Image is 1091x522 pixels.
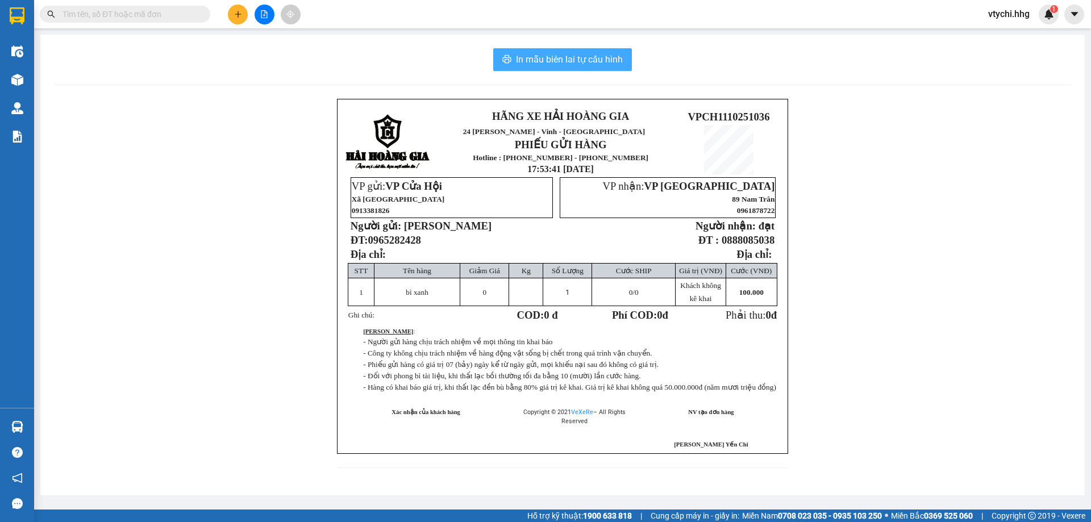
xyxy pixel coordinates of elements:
[612,309,668,321] strong: Phí COD: đ
[11,421,23,433] img: warehouse-icon
[404,220,492,232] span: [PERSON_NAME]
[736,248,772,260] strong: Địa chỉ:
[493,48,632,71] button: printerIn mẫu biên lai tự cấu hình
[392,409,460,415] strong: Xác nhận của khách hàng
[11,45,23,57] img: warehouse-icon
[583,511,632,520] strong: 1900 633 818
[368,234,421,246] span: 0965282428
[406,288,428,297] span: bì xanh
[688,409,734,415] strong: NV tạo đơn hàng
[11,131,23,143] img: solution-icon
[1044,9,1054,19] img: icon-new-feature
[698,234,719,246] strong: ĐT :
[30,38,124,59] span: 24 [PERSON_NAME] - Vinh - [GEOGRAPHIC_DATA]
[12,498,23,509] span: message
[63,8,197,20] input: Tìm tên, số ĐT hoặc mã đơn
[731,266,772,275] span: Cước (VNĐ)
[351,248,386,260] span: Địa chỉ:
[348,311,374,319] span: Ghi chú:
[47,10,55,18] span: search
[565,288,569,297] span: 1
[463,127,646,136] span: 24 [PERSON_NAME] - Vinh - [GEOGRAPHIC_DATA]
[31,74,123,86] strong: PHIẾU GỬI HÀNG
[544,309,557,321] span: 0 đ
[6,36,28,93] img: logo
[363,360,659,369] span: - Phiếu gửi hàng có giá trị 07 (bảy) ngày kể từ ngày gửi, mọi khiếu nại sau đó không có giá trị.
[640,510,642,522] span: |
[737,206,775,215] span: 0961878722
[359,288,363,297] span: 1
[12,473,23,483] span: notification
[363,383,776,391] span: - Hàng có khai báo giá trị, khi thất lạc đền bù bằng 80% giá trị kê khai. Giá trị kê khai không q...
[351,234,421,246] strong: ĐT:
[363,337,552,346] span: - Người gửi hàng chịu trách nhiệm về mọi thông tin khai báo
[483,288,487,297] span: 0
[527,164,594,174] span: 17:53:41 [DATE]
[979,7,1039,21] span: vtychi.hhg
[355,266,368,275] span: STT
[363,328,415,335] span: :
[629,288,639,297] span: /0
[527,510,632,522] span: Hỗ trợ kỹ thuật:
[759,220,775,232] span: đạt
[11,102,23,114] img: warehouse-icon
[679,266,722,275] span: Giá trị (VNĐ)
[1028,512,1036,520] span: copyright
[255,5,274,24] button: file-add
[739,288,764,297] span: 100.000
[363,328,413,335] strong: [PERSON_NAME]
[674,441,748,448] span: [PERSON_NAME] Yến Chi
[1052,5,1056,13] span: 1
[515,139,607,151] strong: PHIẾU GỬI HÀNG
[657,309,662,321] span: 0
[10,7,24,24] img: logo-vxr
[363,349,652,357] span: - Công ty không chịu trách nhiệm về hàng động vật sống bị chết trong quá trình vận chuyển.
[924,511,973,520] strong: 0369 525 060
[234,10,242,18] span: plus
[1064,5,1084,24] button: caret-down
[891,510,973,522] span: Miền Bắc
[732,195,774,203] span: 89 Nam Trân
[644,180,774,192] span: VP [GEOGRAPHIC_DATA]
[473,153,648,162] strong: Hotline : [PHONE_NUMBER] - [PHONE_NUMBER]
[1050,5,1058,13] sup: 1
[363,371,640,380] span: - Đối với phong bì tài liệu, khi thất lạc bồi thường tối đa bằng 10 (mười) lần cước hàng.
[352,206,390,215] span: 0913381826
[726,309,777,321] span: Phải thu:
[502,55,511,65] span: printer
[12,447,23,458] span: question-circle
[571,408,593,416] a: VeXeRe
[352,195,445,203] span: Xã [GEOGRAPHIC_DATA]
[41,11,113,36] strong: HÃNG XE HẢI HOÀNG GIA
[403,266,431,275] span: Tên hàng
[696,220,756,232] strong: Người nhận:
[602,180,774,192] span: VP nhận:
[778,511,882,520] strong: 0708 023 035 - 0935 103 250
[742,510,882,522] span: Miền Nam
[286,10,294,18] span: aim
[771,309,777,321] span: đ
[651,510,739,522] span: Cung cấp máy in - giấy in:
[616,266,652,275] span: Cước SHIP
[352,180,442,192] span: VP gửi:
[351,220,401,232] strong: Người gửi:
[1069,9,1080,19] span: caret-down
[552,266,584,275] span: Số Lượng
[492,110,629,122] strong: HÃNG XE HẢI HOÀNG GIA
[126,64,208,76] span: VPCH1110251034
[281,5,301,24] button: aim
[516,52,623,66] span: In mẫu biên lai tự cấu hình
[629,288,633,297] span: 0
[469,266,500,275] span: Giảm Giá
[523,408,626,425] span: Copyright © 2021 – All Rights Reserved
[228,5,248,24] button: plus
[688,111,769,123] span: VPCH1110251036
[885,513,888,518] span: ⚪️
[680,281,721,303] span: Khách không kê khai
[385,180,442,192] span: VP Cửa Hội
[345,114,431,170] img: logo
[522,266,531,275] span: Kg
[11,74,23,86] img: warehouse-icon
[765,309,771,321] span: 0
[722,234,774,246] span: 0888085038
